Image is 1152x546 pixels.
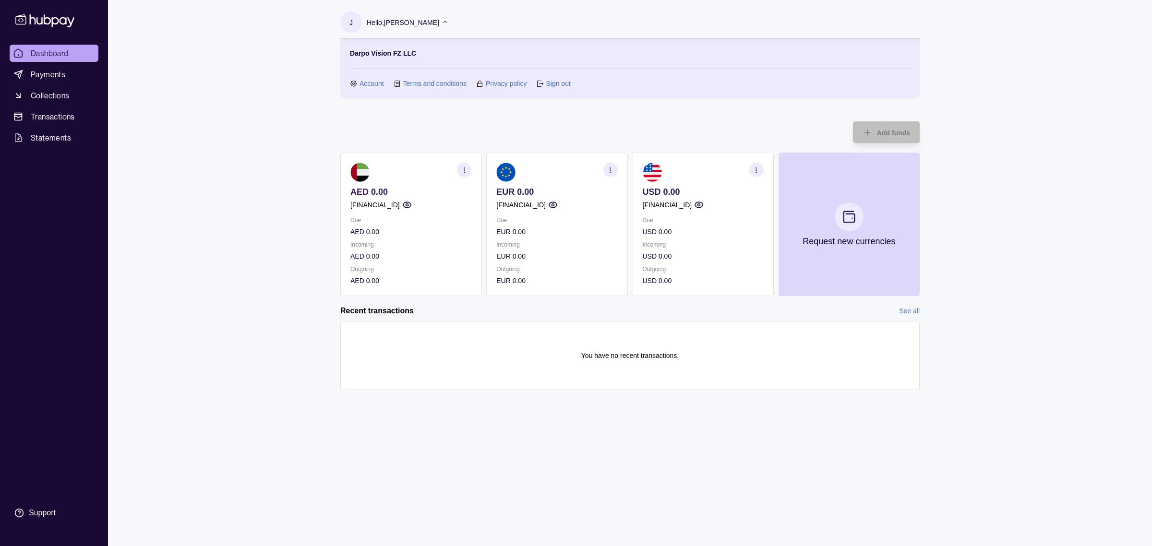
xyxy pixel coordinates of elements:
[853,121,920,143] button: Add funds
[643,275,764,286] p: USD 0.00
[349,17,353,28] p: J
[486,78,527,89] a: Privacy policy
[350,264,471,274] p: Outgoing
[340,306,414,316] h2: Recent transactions
[10,108,98,125] a: Transactions
[350,200,400,210] p: [FINANCIAL_ID]
[31,47,69,59] span: Dashboard
[10,503,98,523] a: Support
[360,78,384,89] a: Account
[496,163,516,182] img: eu
[10,45,98,62] a: Dashboard
[350,187,471,197] p: AED 0.00
[367,17,439,28] p: Hello, [PERSON_NAME]
[643,226,764,237] p: USD 0.00
[350,163,370,182] img: ae
[643,187,764,197] p: USD 0.00
[350,239,471,250] p: Incoming
[496,275,617,286] p: EUR 0.00
[496,251,617,261] p: EUR 0.00
[29,508,56,518] div: Support
[496,226,617,237] p: EUR 0.00
[31,111,75,122] span: Transactions
[643,215,764,226] p: Due
[643,251,764,261] p: USD 0.00
[496,215,617,226] p: Due
[10,87,98,104] a: Collections
[31,69,65,80] span: Payments
[877,129,910,137] span: Add funds
[643,200,692,210] p: [FINANCIAL_ID]
[643,239,764,250] p: Incoming
[31,132,71,143] span: Statements
[643,163,662,182] img: us
[350,251,471,261] p: AED 0.00
[350,48,416,59] p: Darpo Vision FZ LLC
[581,350,679,361] p: You have no recent transactions.
[899,306,920,316] a: See all
[350,275,471,286] p: AED 0.00
[496,200,546,210] p: [FINANCIAL_ID]
[546,78,570,89] a: Sign out
[496,264,617,274] p: Outgoing
[643,264,764,274] p: Outgoing
[10,66,98,83] a: Payments
[31,90,69,101] span: Collections
[403,78,467,89] a: Terms and conditions
[350,215,471,226] p: Due
[350,226,471,237] p: AED 0.00
[496,187,617,197] p: EUR 0.00
[10,129,98,146] a: Statements
[779,153,920,296] button: Request new currencies
[496,239,617,250] p: Incoming
[803,236,895,247] p: Request new currencies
